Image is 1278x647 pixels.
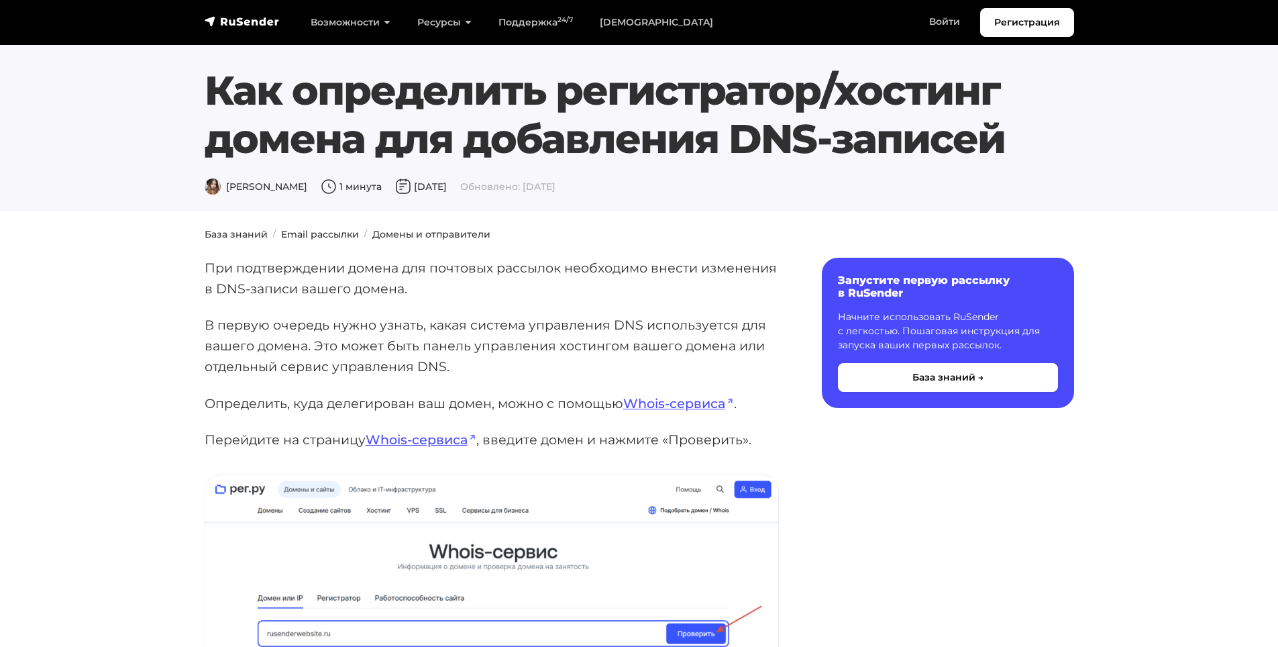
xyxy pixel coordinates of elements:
[372,228,490,240] a: Домены и отправители
[205,258,779,299] p: При подтверждении домена для почтовых рассылок необходимо внести изменения в DNS-записи вашего до...
[205,228,268,240] a: База знаний
[395,179,411,195] img: Дата публикации
[205,15,280,28] img: RuSender
[838,363,1058,392] button: База знаний →
[557,15,573,24] sup: 24/7
[321,179,337,195] img: Время чтения
[205,393,779,414] p: Определить, куда делегирован ваш домен, можно с помощью .
[205,66,1074,163] h1: Как определить регистратор/хостинг домена для добавления DNS-записей
[297,9,404,36] a: Возможности
[281,228,359,240] a: Email рассылки
[623,395,734,411] a: Whois-сервиса
[838,310,1058,352] p: Начните использовать RuSender с легкостью. Пошаговая инструкция для запуска ваших первых рассылок.
[822,258,1074,408] a: Запустите первую рассылку в RuSender Начните использовать RuSender с легкостью. Пошаговая инструк...
[485,9,586,36] a: Поддержка24/7
[460,181,555,193] span: Обновлено: [DATE]
[916,8,973,36] a: Войти
[395,181,447,193] span: [DATE]
[197,228,1082,242] nav: breadcrumb
[205,315,779,377] p: В первую очередь нужно узнать, какая система управления DNS используется для вашего домена. Это м...
[838,274,1058,299] h6: Запустите первую рассылку в RuSender
[366,432,476,448] a: Whois-сервиса
[205,430,779,450] p: Перейдите на страницу , введите домен и нажмите «Проверить».
[321,181,382,193] span: 1 минута
[404,9,485,36] a: Ресурсы
[205,181,307,193] span: [PERSON_NAME]
[980,8,1074,37] a: Регистрация
[586,9,727,36] a: [DEMOGRAPHIC_DATA]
